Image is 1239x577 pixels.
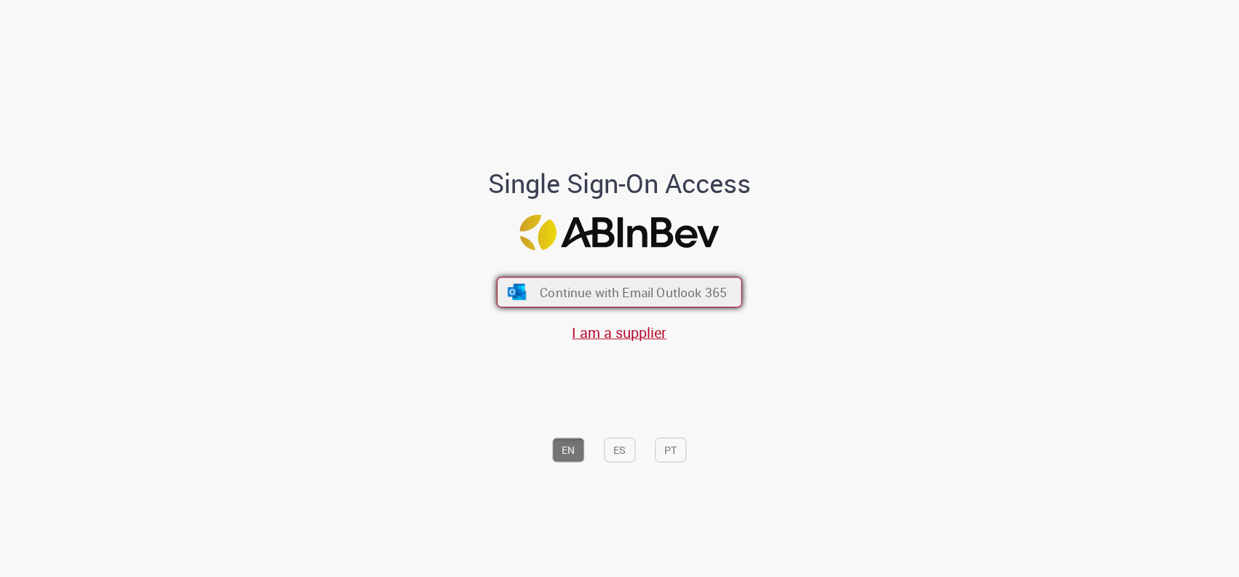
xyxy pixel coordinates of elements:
[553,438,585,463] button: EN
[540,284,727,301] span: Continue with Email Outlook 365
[656,438,687,463] button: PT
[605,438,636,463] button: ES
[573,323,667,342] a: I am a supplier
[497,278,742,308] button: ícone Azure/Microsoft 360 Continue with Email Outlook 365
[417,168,822,197] h1: Single Sign-On Access
[506,284,527,300] img: ícone Azure/Microsoft 360
[520,215,720,251] img: Logo ABInBev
